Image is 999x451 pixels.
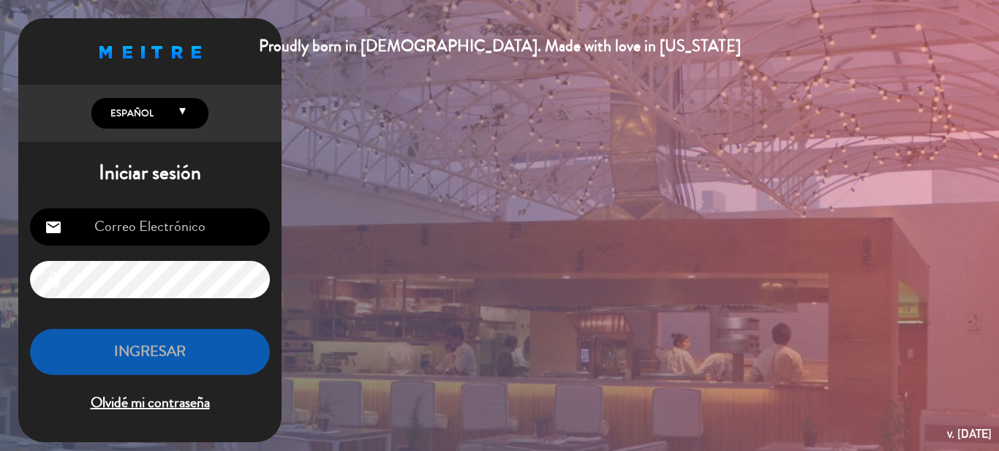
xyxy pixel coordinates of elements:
button: INGRESAR [30,329,270,375]
span: Español [107,106,154,121]
i: email [45,219,62,236]
i: lock [45,271,62,289]
h1: Iniciar sesión [18,161,282,186]
div: v. [DATE] [947,424,992,444]
input: Correo Electrónico [30,208,270,246]
span: Olvidé mi contraseña [30,391,270,415]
